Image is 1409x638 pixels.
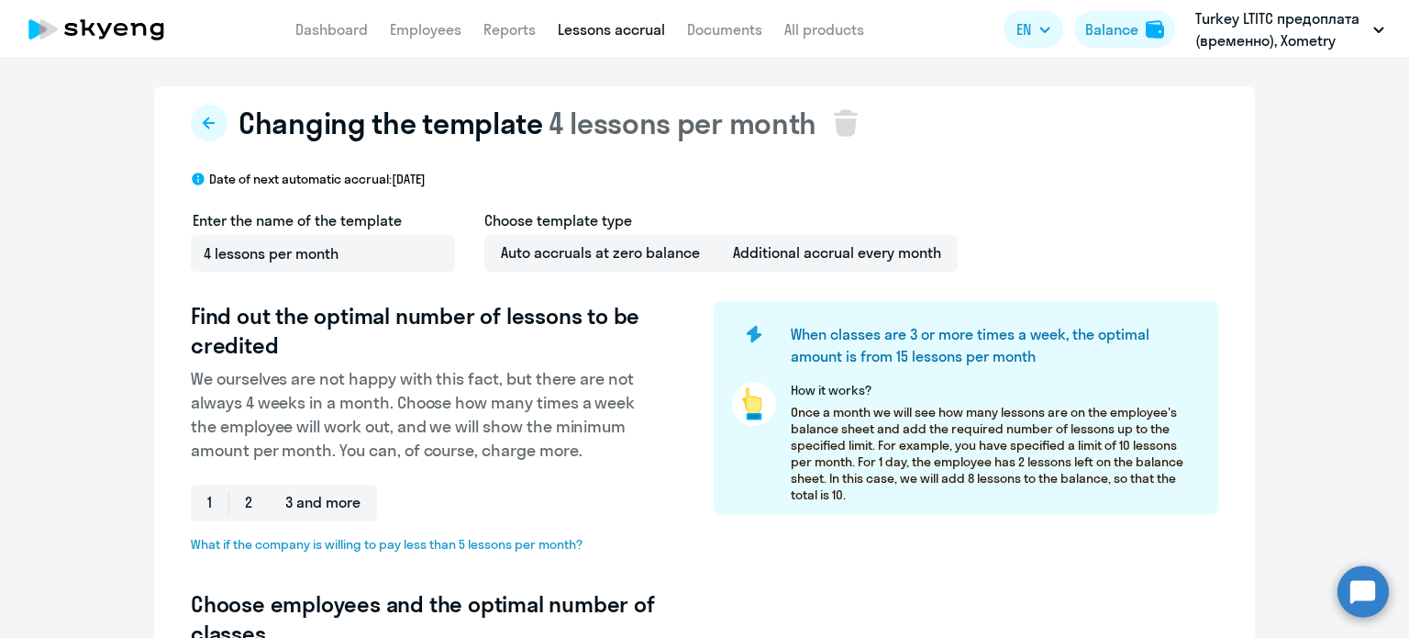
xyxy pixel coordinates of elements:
a: All products [784,20,864,39]
span: EN [1016,18,1031,40]
span: Enter the name of the template [193,211,402,229]
span: What if the company is willing to pay less than 5 lessons per month? [191,536,655,553]
h4: Choose template type [484,209,958,231]
img: pointer-circle [732,382,776,426]
span: 3 and more [269,485,377,521]
span: Changing the template [239,105,543,141]
button: EN [1004,11,1063,48]
h4: When classes are 3 or more times a week, the optimal amount is from 15 lessons per month [791,323,1187,367]
button: Balancebalance [1074,11,1175,48]
a: Dashboard [295,20,368,39]
p: Once a month we will see how many lessons are on the employee's balance sheet and add the require... [791,404,1200,503]
p: We ourselves are not happy with this fact, but there are not always 4 weeks in a month. Choose ho... [191,367,655,463]
a: Reports [483,20,536,39]
p: How it works? [791,382,1200,398]
a: Employees [390,20,461,39]
input: Untitled [191,235,455,272]
span: Additional accrual every month [716,235,958,272]
img: balance [1146,20,1164,39]
a: Lessons accrual [558,20,665,39]
span: Auto accruals at zero balance [484,235,716,272]
span: 2 [228,485,269,521]
div: Balance [1085,18,1138,40]
a: Documents [687,20,762,39]
span: 1 [191,485,228,521]
span: 4 lessons per month [549,105,816,141]
button: Turkey LTITC предоплата (временно), Xometry Europe GmbH [1186,7,1393,51]
p: Date of next automatic accrual: [DATE] [209,171,426,187]
p: Turkey LTITC предоплата (временно), Xometry Europe GmbH [1195,7,1366,51]
h3: Find out the optimal number of lessons to be credited [191,301,655,360]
